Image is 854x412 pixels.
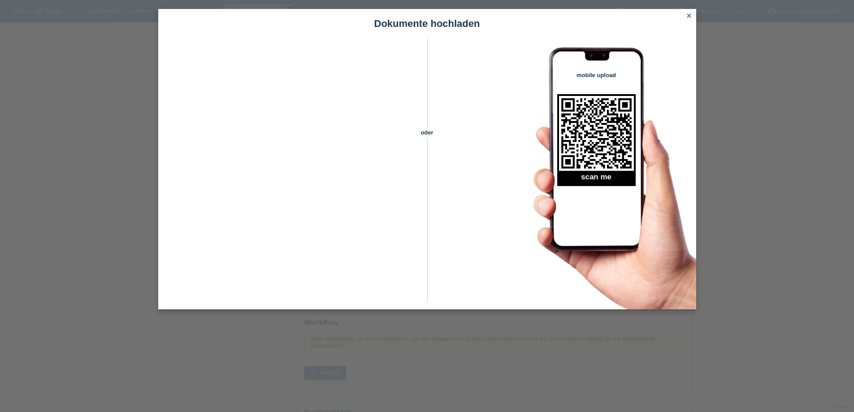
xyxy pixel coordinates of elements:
span: oder [412,128,443,137]
h4: mobile upload [557,72,636,78]
h1: Dokumente hochladen [158,18,696,29]
i: close [685,12,693,19]
a: close [683,11,695,22]
h2: scan me [557,173,636,186]
iframe: Upload [172,61,412,285]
